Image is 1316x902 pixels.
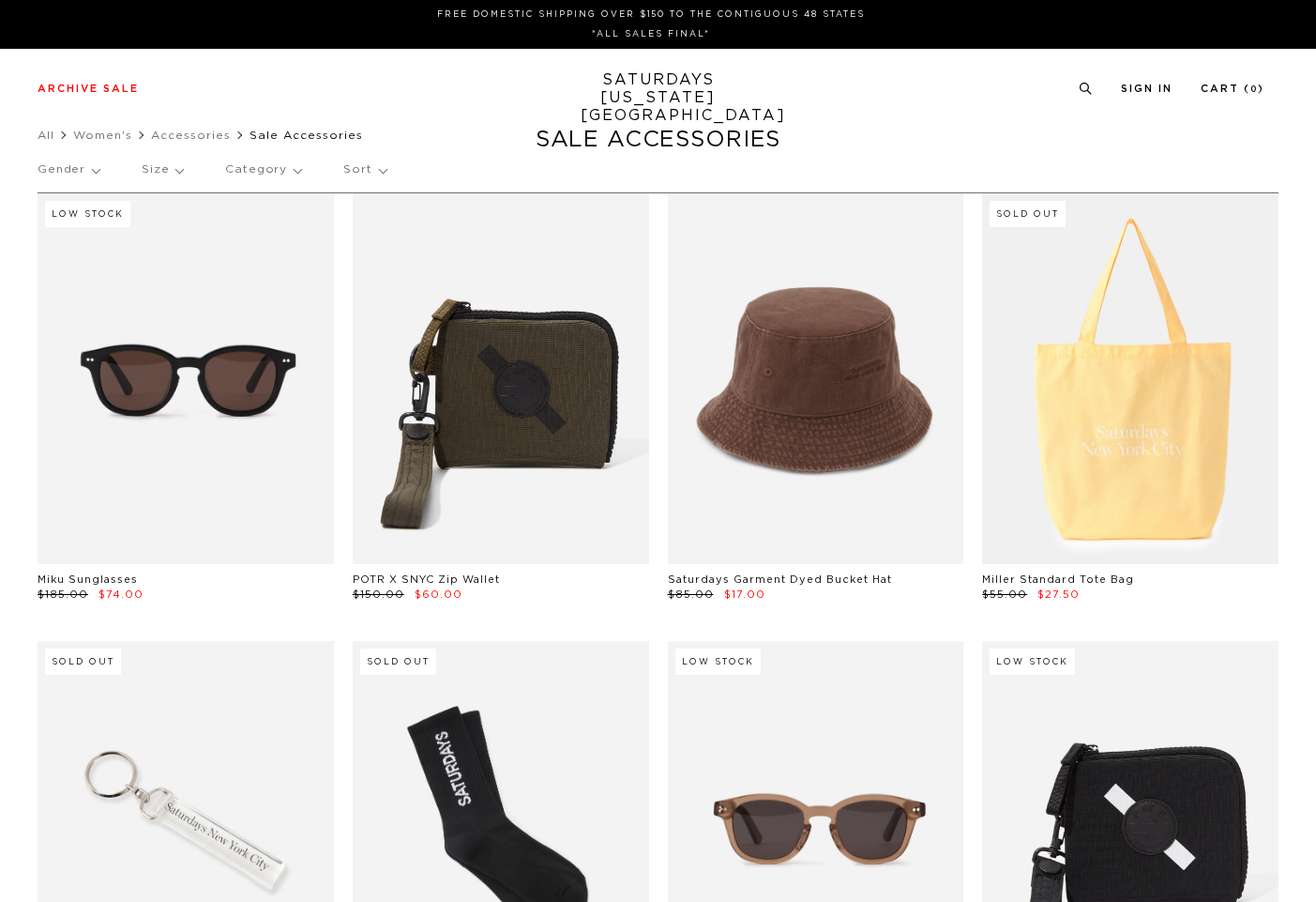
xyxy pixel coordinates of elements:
a: Miku Sunglasses [38,574,138,585]
a: SATURDAYS[US_STATE][GEOGRAPHIC_DATA] [581,71,735,125]
a: Accessories [151,130,231,141]
div: Low Stock [990,649,1075,675]
p: Size [142,148,183,191]
div: Sold Out [990,201,1066,227]
a: Archive Sale [38,84,139,94]
p: Gender [38,148,99,191]
span: $150.00 [353,589,404,600]
small: 0 [1250,85,1258,94]
span: $27.50 [1037,589,1080,600]
a: All [38,130,54,141]
span: $60.00 [415,589,462,600]
span: $85.00 [668,589,714,600]
div: Low Stock [45,201,130,227]
p: Category [225,148,301,191]
a: Saturdays Garment Dyed Bucket Hat [668,574,892,585]
div: Sold Out [45,649,121,675]
div: Low Stock [675,649,761,675]
span: $17.00 [724,589,765,600]
div: Sold Out [360,649,436,675]
a: Cart (0) [1201,84,1264,94]
span: Sale Accessories [250,130,363,141]
span: $74.00 [98,589,144,600]
p: Sort [343,148,386,191]
p: FREE DOMESTIC SHIPPING OVER $150 TO THE CONTIGUOUS 48 STATES [45,8,1257,22]
a: Women's [73,130,132,141]
span: $185.00 [38,589,88,600]
a: Miller Standard Tote Bag [982,574,1134,585]
a: Sign In [1121,84,1172,94]
span: $55.00 [982,589,1027,600]
a: POTR X SNYC Zip Wallet [353,574,500,585]
p: *ALL SALES FINAL* [45,27,1257,41]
